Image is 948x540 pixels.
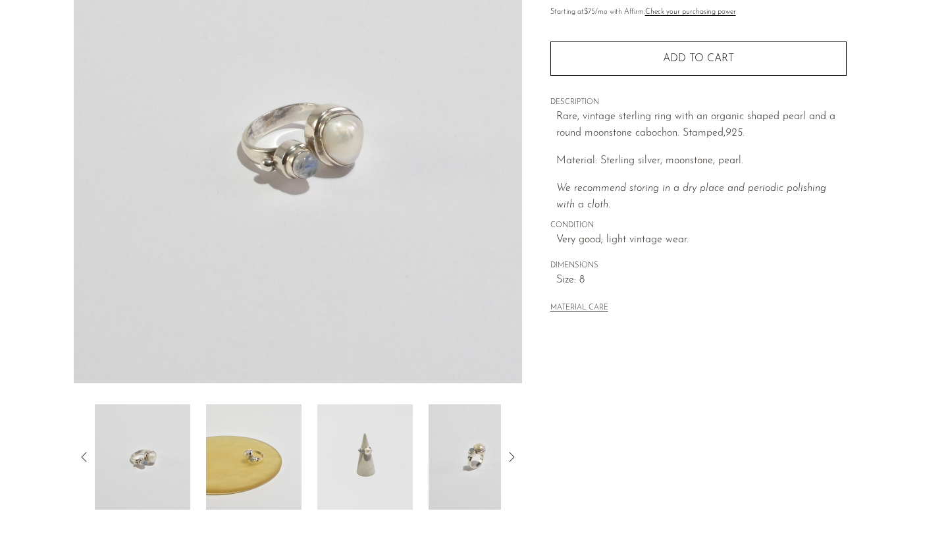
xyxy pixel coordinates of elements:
span: Very good; light vintage wear. [556,232,847,249]
span: Add to cart [663,53,734,64]
span: DESCRIPTION [550,97,847,109]
img: Pearl Moonstone Ring [429,404,524,510]
span: DIMENSIONS [550,260,847,272]
img: Pearl Moonstone Ring [317,404,413,510]
p: Rare, vintage sterling ring with an organic shaped pearl and a round moonstone cabochon. Stamped, [556,109,847,142]
img: Pearl Moonstone Ring [206,404,302,510]
span: CONDITION [550,220,847,232]
p: Material: Sterling silver, moonstone, pearl. [556,153,847,170]
i: We recommend storing in a dry place and periodic polishing with a cloth. [556,183,826,211]
button: Add to cart [550,41,847,76]
img: Pearl Moonstone Ring [95,404,190,510]
em: 925. [725,128,745,138]
p: Starting at /mo with Affirm. [550,7,847,18]
span: $75 [584,9,595,16]
span: Size: 8 [556,272,847,289]
button: MATERIAL CARE [550,304,608,313]
a: Check your purchasing power - Learn more about Affirm Financing (opens in modal) [645,9,736,16]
